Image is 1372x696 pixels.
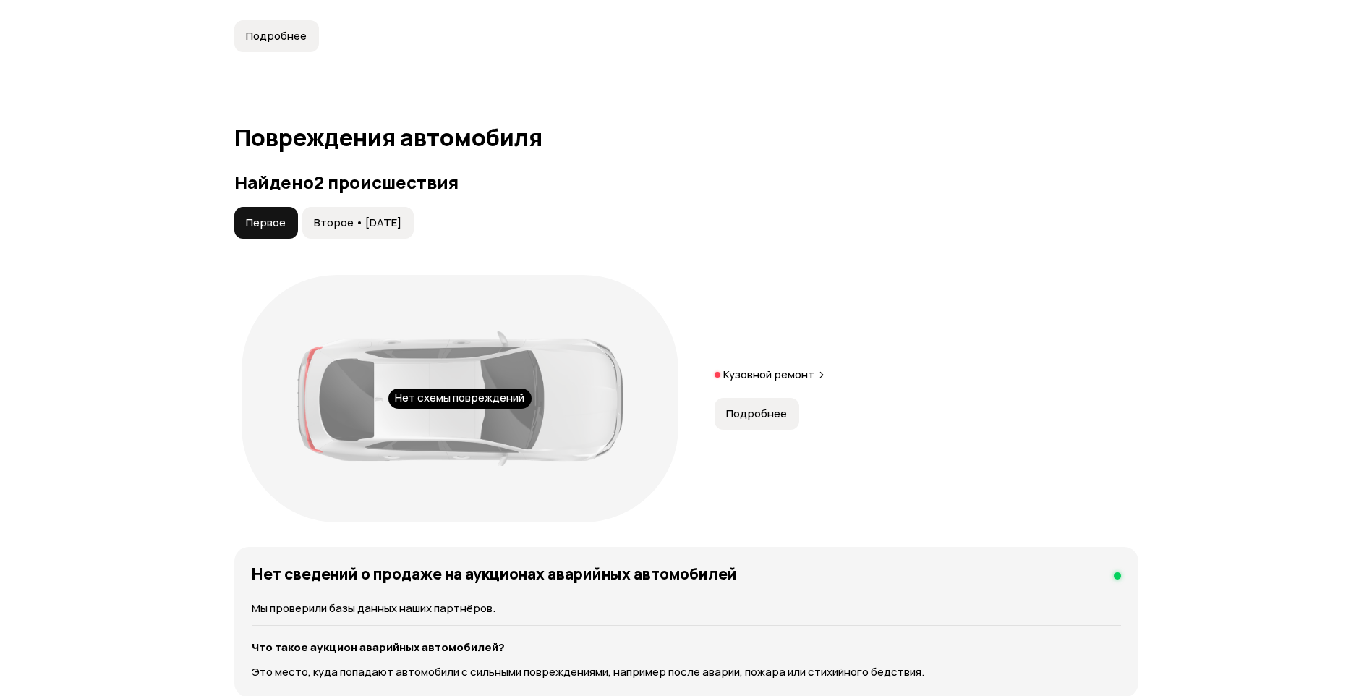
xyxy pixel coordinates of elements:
h4: Нет сведений о продаже на аукционах аварийных автомобилей [252,564,737,583]
span: Второе • [DATE] [314,216,401,230]
h1: Повреждения автомобиля [234,124,1138,150]
button: Первое [234,207,298,239]
h3: Найдено 2 происшествия [234,172,1138,192]
span: Подробнее [726,407,787,421]
p: Это место, куда попадают автомобили с сильными повреждениями, например после аварии, пожара или с... [252,664,1121,680]
div: Нет схемы повреждений [388,389,532,409]
button: Подробнее [234,20,319,52]
button: Второе • [DATE] [302,207,414,239]
button: Подробнее [715,398,799,430]
span: Первое [246,216,286,230]
p: Кузовной ремонт [723,368,814,382]
span: Подробнее [246,29,307,43]
p: Мы проверили базы данных наших партнёров. [252,600,1121,616]
strong: Что такое аукцион аварийных автомобилей? [252,640,505,655]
